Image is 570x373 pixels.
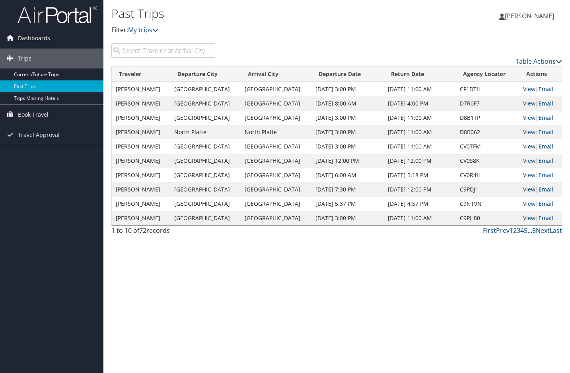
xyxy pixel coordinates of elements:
td: [DATE] 3:00 PM [311,139,384,154]
td: [GEOGRAPHIC_DATA] [241,111,311,125]
td: D7R0F7 [456,96,519,111]
p: Filter: [111,25,412,35]
a: Email [539,143,553,150]
td: [DATE] 12:00 PM [384,154,456,168]
a: Prev [496,226,510,235]
td: [DATE] 3:00 PM [311,82,384,96]
td: [PERSON_NAME] [112,154,170,168]
td: | [519,211,562,225]
td: [PERSON_NAME] [112,211,170,225]
td: | [519,154,562,168]
td: [GEOGRAPHIC_DATA] [170,154,241,168]
img: airportal-logo.png [18,5,97,24]
a: Table Actions [516,57,562,66]
a: View [523,128,535,136]
td: [DATE] 11:00 AM [384,82,456,96]
td: [GEOGRAPHIC_DATA] [241,82,311,96]
th: Return Date: activate to sort column ascending [384,66,456,82]
span: Dashboards [18,28,50,48]
a: Email [539,128,553,136]
td: [GEOGRAPHIC_DATA] [241,182,311,197]
td: CV0S8K [456,154,519,168]
td: [GEOGRAPHIC_DATA] [241,154,311,168]
td: | [519,168,562,182]
td: [GEOGRAPHIC_DATA] [241,197,311,211]
td: C9PH80 [456,211,519,225]
td: [GEOGRAPHIC_DATA] [170,82,241,96]
td: | [519,197,562,211]
td: [PERSON_NAME] [112,82,170,96]
span: … [527,226,532,235]
td: | [519,82,562,96]
a: 1 [510,226,513,235]
td: CF1DTH [456,82,519,96]
th: Actions [519,66,562,82]
h1: Past Trips [111,5,412,22]
a: Email [539,100,553,107]
a: Email [539,200,553,207]
td: | [519,96,562,111]
td: C9PDJ1 [456,182,519,197]
td: [PERSON_NAME] [112,168,170,182]
td: CV0R4H [456,168,519,182]
td: North Platte [241,125,311,139]
td: [PERSON_NAME] [112,111,170,125]
td: | [519,125,562,139]
td: [DATE] 4:00 PM [384,96,456,111]
td: [DATE] 11:00 AM [384,139,456,154]
a: 4 [520,226,524,235]
a: [PERSON_NAME] [499,4,562,28]
a: 3 [517,226,520,235]
a: View [523,85,535,93]
td: [GEOGRAPHIC_DATA] [170,197,241,211]
a: Email [539,171,553,179]
a: Last [550,226,562,235]
th: Arrival City: activate to sort column ascending [241,66,311,82]
a: Email [539,186,553,193]
td: [DATE] 8:00 AM [311,96,384,111]
td: [DATE] 12:00 PM [311,154,384,168]
a: 5 [524,226,527,235]
td: [PERSON_NAME] [112,197,170,211]
a: Next [536,226,550,235]
td: North Platte [170,125,241,139]
th: Departure Date: activate to sort column ascending [311,66,384,82]
span: 72 [139,226,146,235]
a: Email [539,157,553,164]
td: [DATE] 12:00 PM [384,182,456,197]
td: [DATE] 5:18 PM [384,168,456,182]
a: View [523,157,535,164]
a: First [483,226,496,235]
td: [DATE] 7:30 PM [311,182,384,197]
input: Search Traveler or Arrival City [111,43,215,58]
td: [GEOGRAPHIC_DATA] [170,182,241,197]
a: 8 [532,226,536,235]
a: View [523,214,535,222]
span: Trips [18,49,31,68]
a: Email [539,114,553,121]
span: [PERSON_NAME] [505,12,554,20]
a: View [523,186,535,193]
td: [PERSON_NAME] [112,125,170,139]
td: D8B1TP [456,111,519,125]
th: Traveler: activate to sort column ascending [112,66,170,82]
span: Travel Approval [18,125,60,145]
td: [DATE] 11:00 AM [384,211,456,225]
a: View [523,200,535,207]
td: [GEOGRAPHIC_DATA] [241,168,311,182]
a: View [523,114,535,121]
td: [DATE] 11:00 AM [384,125,456,139]
td: [PERSON_NAME] [112,96,170,111]
td: [DATE] 4:57 PM [384,197,456,211]
td: [GEOGRAPHIC_DATA] [241,96,311,111]
td: [GEOGRAPHIC_DATA] [170,139,241,154]
td: [GEOGRAPHIC_DATA] [241,139,311,154]
td: [DATE] 5:37 PM [311,197,384,211]
th: Departure City: activate to sort column ascending [170,66,241,82]
td: [PERSON_NAME] [112,139,170,154]
td: [GEOGRAPHIC_DATA] [170,96,241,111]
td: [GEOGRAPHIC_DATA] [170,111,241,125]
td: [DATE] 11:00 AM [384,111,456,125]
a: View [523,171,535,179]
td: C9NT9N [456,197,519,211]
